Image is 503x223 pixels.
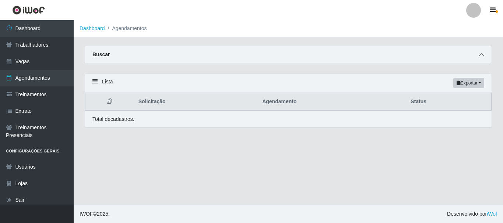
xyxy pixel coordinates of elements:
[487,211,497,217] a: iWof
[92,115,134,123] p: Total de cadastros.
[105,25,147,32] li: Agendamentos
[406,93,491,111] th: Status
[134,93,258,111] th: Solicitação
[258,93,406,111] th: Agendamento
[80,211,93,217] span: IWOF
[12,6,45,15] img: CoreUI Logo
[447,210,497,218] span: Desenvolvido por
[85,73,492,93] div: Lista
[92,51,110,57] strong: Buscar
[453,78,484,88] button: Exportar
[80,210,110,218] span: © 2025 .
[74,20,503,37] nav: breadcrumb
[80,25,105,31] a: Dashboard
